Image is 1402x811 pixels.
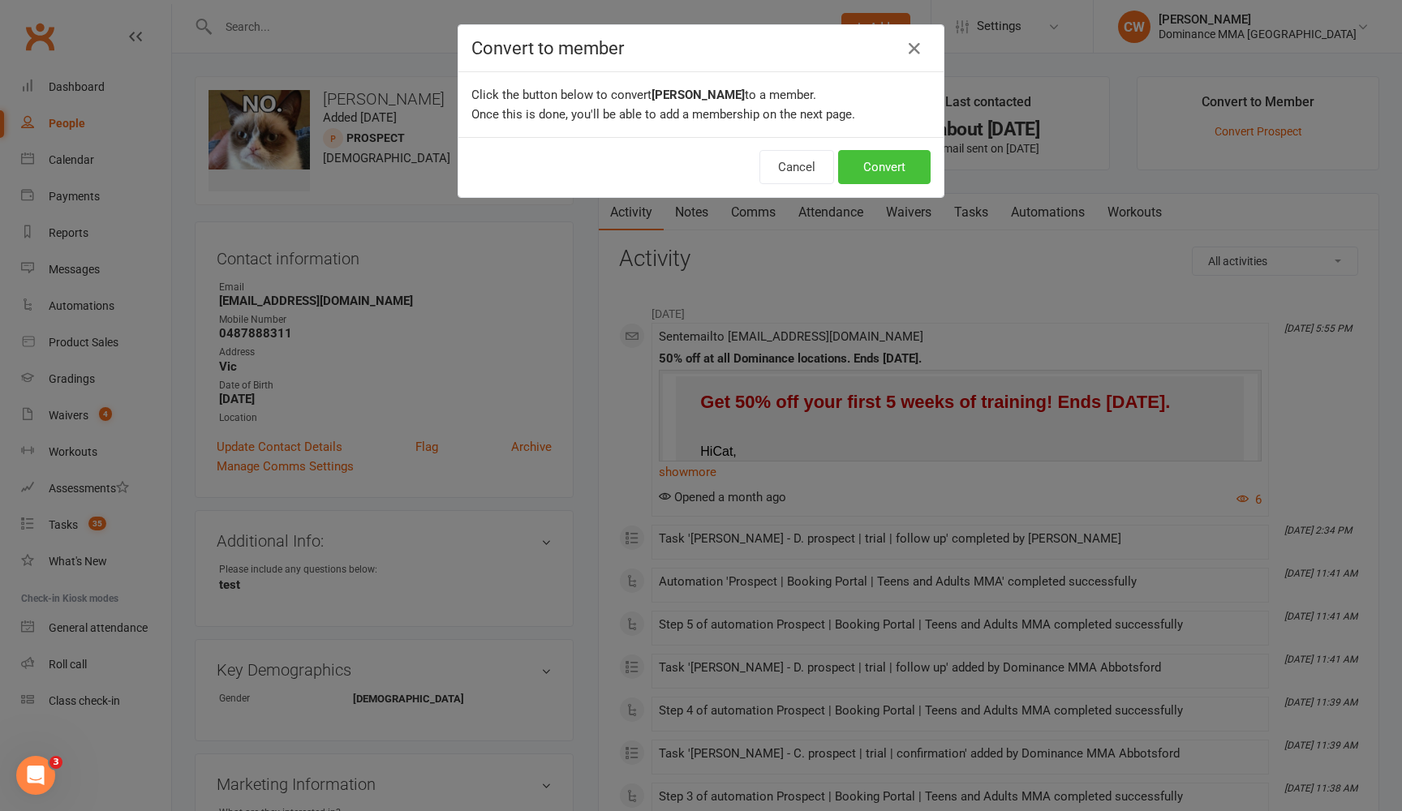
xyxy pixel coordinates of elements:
span: 3 [49,756,62,769]
button: Convert [838,150,931,184]
button: Close [901,36,927,62]
iframe: Intercom live chat [16,756,55,795]
div: Click the button below to convert to a member. Once this is done, you'll be able to add a members... [458,72,944,137]
h4: Convert to member [471,38,931,58]
b: [PERSON_NAME] [652,88,745,102]
button: Cancel [759,150,834,184]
